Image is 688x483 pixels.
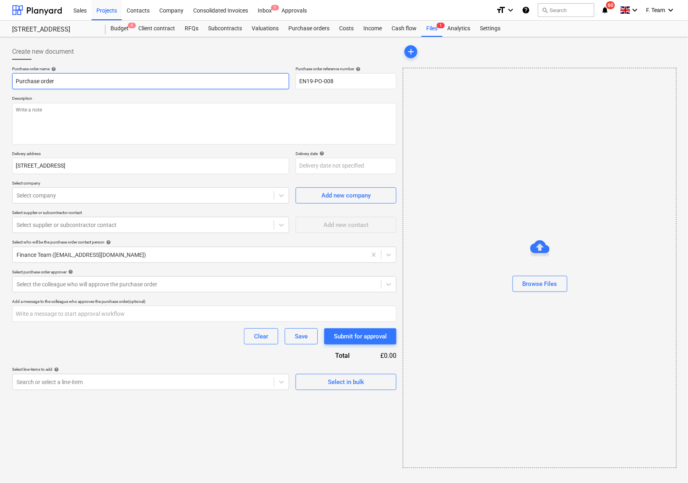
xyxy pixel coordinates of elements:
[523,279,557,289] div: Browse Files
[106,21,133,37] a: Budget4
[648,444,688,483] iframe: Chat Widget
[285,328,318,344] button: Save
[203,21,247,37] a: Subcontracts
[442,21,475,37] a: Analytics
[104,240,111,245] span: help
[496,5,506,15] i: format_size
[296,151,396,156] div: Delivery date
[403,68,677,468] div: Browse Files
[12,151,289,158] p: Delivery address
[354,67,361,71] span: help
[421,21,442,37] a: Files1
[359,21,387,37] a: Income
[506,5,515,15] i: keyboard_arrow_down
[12,73,289,89] input: Document name
[295,331,308,342] div: Save
[601,5,609,15] i: notifications
[296,158,396,174] input: Delivery date not specified
[106,21,133,37] div: Budget
[646,7,665,13] span: F. Team
[292,351,363,360] div: Total
[296,374,396,390] button: Select in bulk
[606,1,615,9] span: 60
[318,151,324,156] span: help
[180,21,203,37] a: RFQs
[271,5,279,10] span: 1
[254,331,268,342] div: Clear
[52,367,59,372] span: help
[12,47,74,57] span: Create new document
[247,21,284,37] a: Valuations
[522,5,530,15] i: Knowledge base
[328,377,364,387] div: Select in bulk
[406,47,416,57] span: add
[12,239,396,245] div: Select who will be the purchase order contact person
[334,331,387,342] div: Submit for approval
[475,21,505,37] a: Settings
[296,187,396,204] button: Add new company
[12,299,396,304] div: Add a message to the colleague who approves the purchase order (optional)
[50,67,56,71] span: help
[12,306,396,322] input: Write a message to start approval workflow
[284,21,334,37] a: Purchase orders
[67,269,73,274] span: help
[321,190,371,201] div: Add new company
[324,328,396,344] button: Submit for approval
[12,367,289,372] div: Select line-items to add
[334,21,359,37] a: Costs
[513,276,567,292] button: Browse Files
[12,181,289,187] p: Select company
[12,210,289,217] p: Select supplier or subcontractor contact
[363,351,397,360] div: £0.00
[12,66,289,71] div: Purchase order name
[542,7,548,13] span: search
[421,21,442,37] div: Files
[12,96,396,103] p: Description
[12,158,289,174] input: Delivery address
[666,5,676,15] i: keyboard_arrow_down
[296,73,396,89] input: Reference number
[538,3,594,17] button: Search
[128,23,136,28] span: 4
[387,21,421,37] a: Cash flow
[437,23,445,28] span: 1
[12,269,396,275] div: Select purchase order approver
[12,25,96,34] div: [STREET_ADDRESS]
[630,5,640,15] i: keyboard_arrow_down
[133,21,180,37] a: Client contract
[244,328,278,344] button: Clear
[296,66,396,71] div: Purchase order reference number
